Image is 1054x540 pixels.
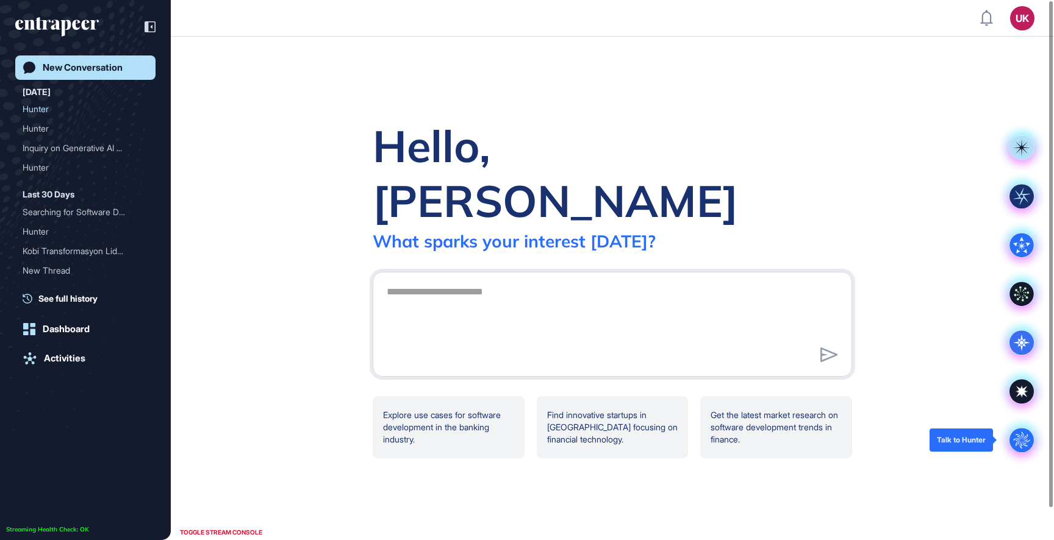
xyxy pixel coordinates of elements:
div: Find innovative startups in [GEOGRAPHIC_DATA] focusing on financial technology. [537,396,689,458]
a: Dashboard [15,317,156,341]
div: Hunter [23,222,138,241]
div: Kobi Transformasyon Lideri Arayışı: 20 Yıl Tecrübeli, Dijital ve Stratejik Yönetim Becerilerine S... [23,241,148,261]
div: Dashboard [43,324,90,335]
span: See full history [38,292,98,305]
div: What sparks your interest [DATE]? [373,230,656,252]
div: Hello, [PERSON_NAME] [373,118,852,228]
div: Kobi Transformasyon Lider... [23,241,138,261]
a: New Conversation [15,55,156,80]
div: Hunter [23,119,148,138]
div: Hunter [23,99,148,119]
div: Hunter [23,158,148,177]
div: Hunter [23,158,138,177]
div: Searching for Software De... [23,202,138,222]
div: Last 30 Days [23,187,74,202]
a: See full history [23,292,156,305]
div: TOGGLE STREAM CONSOLE [177,525,265,540]
div: New Thread [23,261,148,280]
div: Explore use cases for software development in the banking industry. [373,396,525,458]
div: Talk to Hunter [937,436,986,444]
div: Get the latest market research on software development trends in finance. [700,396,852,458]
div: Activities [44,353,85,364]
div: Inquiry on Generative AI ... [23,138,138,158]
div: Hunter [23,119,138,138]
div: Inquiry on Generative AI (GenAI) [23,138,148,158]
div: Hunter [23,99,138,119]
button: UK [1010,6,1034,30]
div: New Conversation [43,62,123,73]
div: Hunter [23,222,148,241]
div: [DATE] [23,85,51,99]
div: Searching for Software Developers with Banking or Finance Experience in Turkiye (Max 5 Years) [23,202,148,222]
div: New Thread [23,261,138,280]
div: entrapeer-logo [15,17,99,37]
a: Activities [15,346,156,371]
